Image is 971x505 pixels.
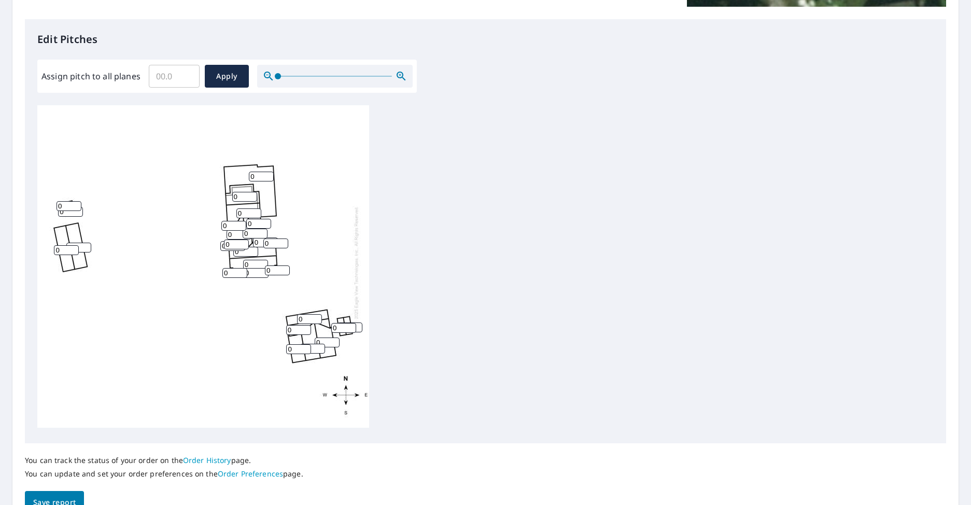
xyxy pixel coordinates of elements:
p: Edit Pitches [37,32,934,47]
span: Apply [213,70,241,83]
p: You can track the status of your order on the page. [25,456,303,465]
label: Assign pitch to all planes [41,70,140,82]
p: You can update and set your order preferences on the page. [25,469,303,479]
a: Order History [183,455,231,465]
button: Apply [205,65,249,88]
a: Order Preferences [218,469,283,479]
input: 00.0 [149,62,200,91]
